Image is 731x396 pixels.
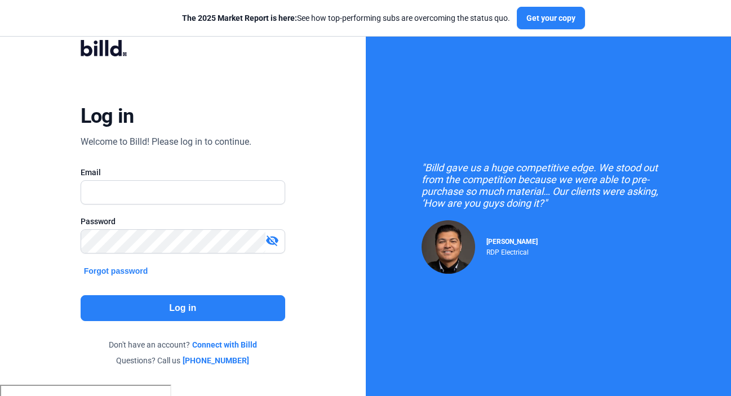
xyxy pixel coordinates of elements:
[422,162,675,209] div: "Billd gave us a huge competitive edge. We stood out from the competition because we were able to...
[182,12,510,24] div: See how top-performing subs are overcoming the status quo.
[486,246,538,256] div: RDP Electrical
[81,104,134,128] div: Log in
[182,14,297,23] span: The 2025 Market Report is here:
[81,295,285,321] button: Log in
[81,135,251,149] div: Welcome to Billd! Please log in to continue.
[81,216,285,227] div: Password
[517,7,585,29] button: Get your copy
[183,355,249,366] a: [PHONE_NUMBER]
[265,234,279,247] mat-icon: visibility_off
[81,265,152,277] button: Forgot password
[486,238,538,246] span: [PERSON_NAME]
[81,167,285,178] div: Email
[81,355,285,366] div: Questions? Call us
[81,339,285,350] div: Don't have an account?
[192,339,257,350] a: Connect with Billd
[422,220,475,274] img: Raul Pacheco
